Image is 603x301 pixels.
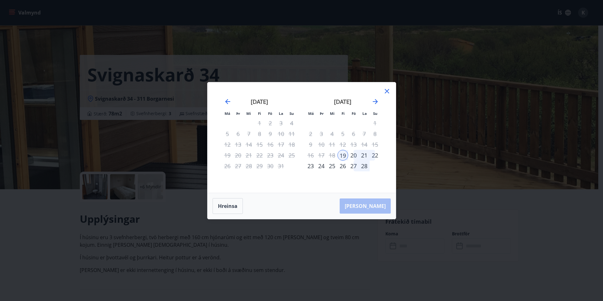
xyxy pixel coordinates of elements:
[243,128,254,139] td: Not available. miðvikudagur, 7. janúar 2026
[370,128,380,139] td: Not available. sunnudagur, 8. febrúar 2026
[225,111,230,116] small: Má
[334,98,351,105] strong: [DATE]
[308,111,314,116] small: Má
[327,139,337,150] td: Not available. miðvikudagur, 11. febrúar 2026
[215,90,388,185] div: Calendar
[222,139,233,150] td: Not available. mánudagur, 12. janúar 2026
[254,161,265,171] td: Not available. fimmtudagur, 29. janúar 2026
[265,139,276,150] td: Not available. föstudagur, 16. janúar 2026
[268,111,272,116] small: Fö
[327,161,337,171] div: 25
[373,111,378,116] small: Su
[327,161,337,171] td: Choose miðvikudagur, 25. febrúar 2026 as your check-out date. It’s available.
[213,198,243,214] button: Hreinsa
[276,118,286,128] td: Not available. laugardagur, 3. janúar 2026
[243,150,254,161] td: Not available. miðvikudagur, 21. janúar 2026
[258,111,261,116] small: Fi
[348,161,359,171] div: 27
[316,139,327,150] td: Not available. þriðjudagur, 10. febrúar 2026
[276,128,286,139] td: Not available. laugardagur, 10. janúar 2026
[305,150,316,161] td: Not available. mánudagur, 16. febrúar 2026
[337,161,348,171] td: Choose fimmtudagur, 26. febrúar 2026 as your check-out date. It’s available.
[286,139,297,150] td: Not available. sunnudagur, 18. janúar 2026
[286,128,297,139] td: Not available. sunnudagur, 11. janúar 2026
[342,111,345,116] small: Fi
[305,161,316,171] td: Choose mánudagur, 23. febrúar 2026 as your check-out date. It’s available.
[233,161,243,171] td: Not available. þriðjudagur, 27. janúar 2026
[236,111,240,116] small: Þr
[359,150,370,161] td: Choose laugardagur, 21. febrúar 2026 as your check-out date. It’s available.
[243,161,254,171] td: Not available. miðvikudagur, 28. janúar 2026
[316,150,327,161] td: Not available. þriðjudagur, 17. febrúar 2026
[233,139,243,150] td: Not available. þriðjudagur, 13. janúar 2026
[224,98,231,105] div: Move backward to switch to the previous month.
[254,139,265,150] td: Not available. fimmtudagur, 15. janúar 2026
[337,128,348,139] td: Not available. fimmtudagur, 5. febrúar 2026
[246,111,251,116] small: Mi
[233,150,243,161] td: Not available. þriðjudagur, 20. janúar 2026
[359,139,370,150] td: Not available. laugardagur, 14. febrúar 2026
[254,150,265,161] td: Not available. fimmtudagur, 22. janúar 2026
[370,139,380,150] td: Not available. sunnudagur, 15. febrúar 2026
[372,98,379,105] div: Move forward to switch to the next month.
[254,118,265,128] td: Not available. fimmtudagur, 1. janúar 2026
[359,161,370,171] td: Choose laugardagur, 28. febrúar 2026 as your check-out date. It’s available.
[276,139,286,150] td: Not available. laugardagur, 17. janúar 2026
[233,128,243,139] td: Not available. þriðjudagur, 6. janúar 2026
[348,150,359,161] div: 20
[348,161,359,171] td: Choose föstudagur, 27. febrúar 2026 as your check-out date. It’s available.
[265,150,276,161] td: Not available. föstudagur, 23. janúar 2026
[337,139,348,150] td: Not available. fimmtudagur, 12. febrúar 2026
[370,150,380,161] td: Choose sunnudagur, 22. febrúar 2026 as your check-out date. It’s available.
[265,161,276,171] td: Not available. föstudagur, 30. janúar 2026
[316,161,327,171] td: Choose þriðjudagur, 24. febrúar 2026 as your check-out date. It’s available.
[279,111,283,116] small: La
[348,128,359,139] td: Not available. föstudagur, 6. febrúar 2026
[370,150,380,161] div: 22
[320,111,324,116] small: Þr
[327,128,337,139] td: Not available. miðvikudagur, 4. febrúar 2026
[337,150,348,161] div: 19
[243,139,254,150] td: Not available. miðvikudagur, 14. janúar 2026
[337,150,348,161] td: Selected as start date. fimmtudagur, 19. febrúar 2026
[337,161,348,171] div: 26
[276,161,286,171] td: Not available. laugardagur, 31. janúar 2026
[305,139,316,150] td: Not available. mánudagur, 9. febrúar 2026
[316,161,327,171] div: 24
[265,118,276,128] td: Not available. föstudagur, 2. janúar 2026
[348,150,359,161] td: Choose föstudagur, 20. febrúar 2026 as your check-out date. It’s available.
[348,139,359,150] td: Not available. föstudagur, 13. febrúar 2026
[290,111,294,116] small: Su
[359,128,370,139] td: Not available. laugardagur, 7. febrúar 2026
[305,128,316,139] td: Not available. mánudagur, 2. febrúar 2026
[352,111,356,116] small: Fö
[316,128,327,139] td: Not available. þriðjudagur, 3. febrúar 2026
[330,111,335,116] small: Mi
[370,118,380,128] td: Not available. sunnudagur, 1. febrúar 2026
[254,128,265,139] td: Not available. fimmtudagur, 8. janúar 2026
[286,118,297,128] td: Not available. sunnudagur, 4. janúar 2026
[359,150,370,161] div: 21
[359,161,370,171] div: 28
[276,150,286,161] td: Not available. laugardagur, 24. janúar 2026
[222,128,233,139] td: Not available. mánudagur, 5. janúar 2026
[362,111,367,116] small: La
[251,98,268,105] strong: [DATE]
[222,150,233,161] td: Not available. mánudagur, 19. janúar 2026
[265,128,276,139] td: Not available. föstudagur, 9. janúar 2026
[286,150,297,161] td: Not available. sunnudagur, 25. janúar 2026
[222,161,233,171] td: Not available. mánudagur, 26. janúar 2026
[327,150,337,161] td: Not available. miðvikudagur, 18. febrúar 2026
[305,161,316,171] div: 23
